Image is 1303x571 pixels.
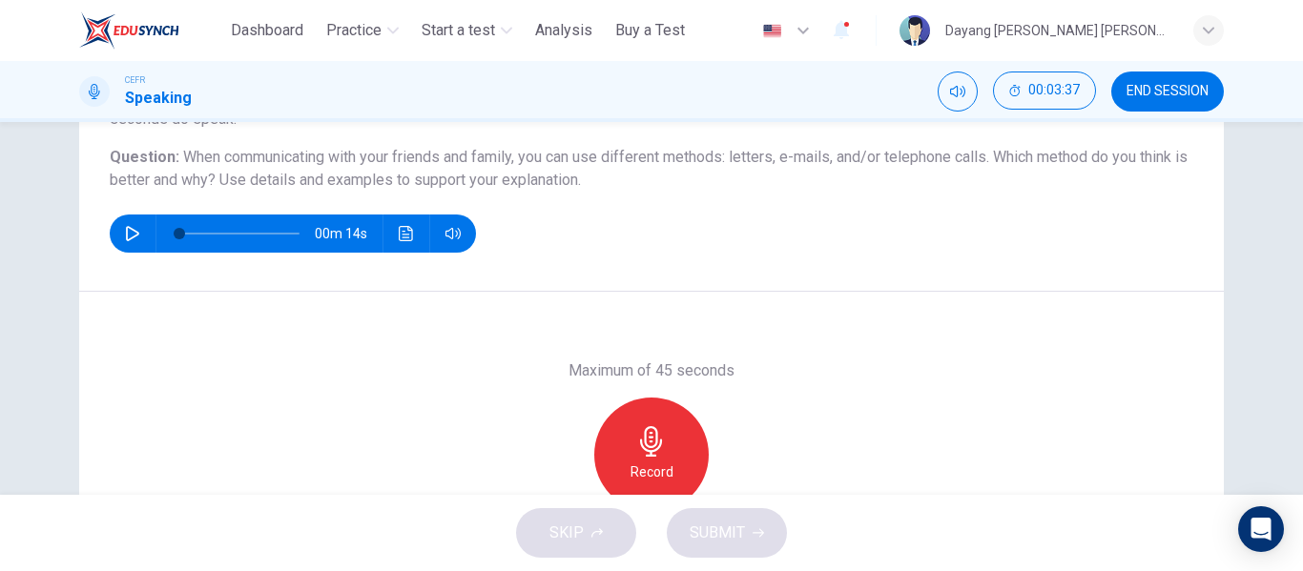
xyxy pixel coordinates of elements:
[631,460,673,483] h6: Record
[993,71,1096,112] div: Hide
[79,11,223,50] a: ELTC logo
[326,19,382,42] span: Practice
[319,13,406,48] button: Practice
[900,15,930,46] img: Profile picture
[125,73,145,87] span: CEFR
[945,19,1170,42] div: Dayang [PERSON_NAME] [PERSON_NAME]
[527,13,600,48] button: Analysis
[110,146,1193,192] h6: Question :
[125,87,192,110] h1: Speaking
[315,214,383,253] span: 00m 14s
[569,359,734,382] h6: Maximum of 45 seconds
[993,71,1096,110] button: 00:03:37
[535,19,592,42] span: Analysis
[760,24,784,38] img: en
[414,13,520,48] button: Start a test
[79,11,179,50] img: ELTC logo
[422,19,495,42] span: Start a test
[608,13,693,48] button: Buy a Test
[219,171,581,189] span: Use details and examples to support your explanation.
[1127,84,1209,99] span: END SESSION
[1238,506,1284,552] div: Open Intercom Messenger
[615,19,685,42] span: Buy a Test
[223,13,311,48] button: Dashboard
[1111,71,1224,112] button: END SESSION
[938,71,978,112] div: Mute
[594,398,709,512] button: Record
[231,19,303,42] span: Dashboard
[1028,83,1080,98] span: 00:03:37
[110,148,1188,189] span: When communicating with your friends and family, you can use different methods: letters, e-mails,...
[391,214,422,253] button: Click to see the audio transcription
